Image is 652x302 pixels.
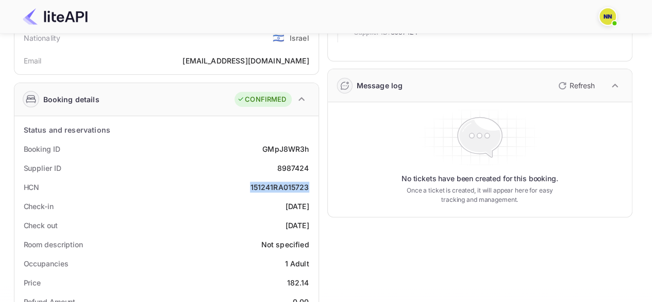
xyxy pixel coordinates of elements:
div: Supplier ID [24,163,61,173]
div: Email [24,55,42,66]
div: 182.14 [287,277,309,288]
div: Status and reservations [24,124,110,135]
span: United States [272,28,284,47]
div: Occupancies [24,258,69,269]
div: Israel [290,33,309,43]
div: Message log [357,80,403,91]
div: CONFIRMED [237,94,286,105]
div: Nationality [24,33,61,43]
div: HCN [24,182,40,193]
div: GMpJ8WR3h [262,144,309,154]
div: [DATE] [286,201,309,212]
div: Room description [24,239,83,250]
img: LiteAPI Logo [23,8,88,25]
div: Price [24,277,41,288]
p: Once a ticket is created, it will appear here for easy tracking and management. [398,186,561,204]
div: 151241RA015723 [250,182,309,193]
button: Refresh [552,77,599,94]
p: Refresh [570,80,595,91]
div: [EMAIL_ADDRESS][DOMAIN_NAME] [182,55,309,66]
div: 8987424 [277,163,309,173]
div: Check out [24,220,58,231]
div: [DATE] [286,220,309,231]
div: Not specified [261,239,309,250]
div: Booking ID [24,144,60,154]
img: N/A N/A [599,8,616,25]
div: Booking details [43,94,99,105]
div: 1 Adult [285,258,309,269]
p: No tickets have been created for this booking. [402,173,558,184]
div: Check-in [24,201,54,212]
